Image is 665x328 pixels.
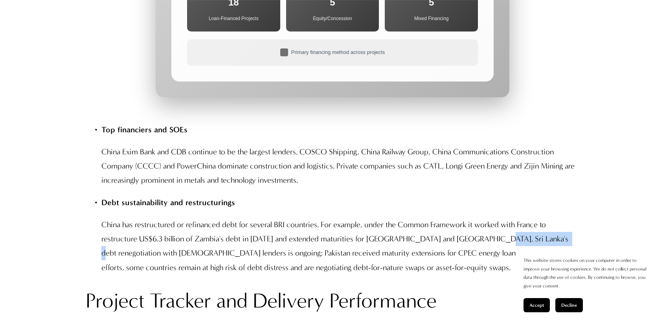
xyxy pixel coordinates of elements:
[101,198,235,207] strong: Debt sustainability and restructurings
[101,125,187,134] strong: Top financiers and SOEs
[101,218,579,274] p: China has restructured or refinanced debt for several BRI countries. For example, under the Commo...
[561,302,577,308] span: Decline
[391,11,472,26] span: Mixed Financing
[516,248,657,320] section: Cookie banner
[101,145,579,187] p: China Exim Bank and CDB continue to be the largest lenders. COSCO Shipping, China Railway Group, ...
[524,256,649,290] p: This website stores cookies on your computer in order to improve your browsing experience. We do ...
[292,11,373,26] span: Equity/Concession
[291,45,385,59] span: Primary financing method across projects
[86,287,579,314] h2: Project Tracker and Delivery Performance
[524,298,550,312] button: Accept
[529,302,544,308] span: Accept
[555,298,583,312] button: Decline
[193,11,274,26] span: Loan-Financed Projects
